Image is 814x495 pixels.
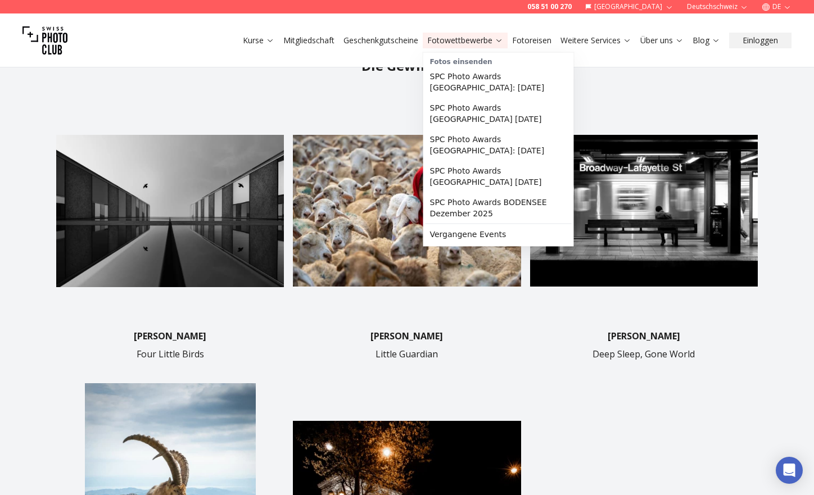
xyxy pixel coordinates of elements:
[512,35,551,46] a: Fotoreisen
[640,35,684,46] a: Über uns
[426,224,572,244] a: Vergangene Events
[556,33,636,48] button: Weitere Services
[608,329,680,343] p: [PERSON_NAME]
[560,35,631,46] a: Weitere Services
[423,33,508,48] button: Fotowettbewerbe
[508,33,556,48] button: Fotoreisen
[293,97,521,325] img: image
[134,329,206,343] p: [PERSON_NAME]
[426,161,572,192] a: SPC Photo Awards [GEOGRAPHIC_DATA] [DATE]
[693,35,720,46] a: Blog
[243,35,274,46] a: Kurse
[283,35,334,46] a: Mitgliedschaft
[376,347,438,361] p: Little Guardian
[729,33,792,48] button: Einloggen
[22,18,67,63] img: Swiss photo club
[776,457,803,484] div: Open Intercom Messenger
[426,66,572,98] a: SPC Photo Awards [GEOGRAPHIC_DATA]: [DATE]
[426,192,572,224] a: SPC Photo Awards BODENSEE Dezember 2025
[527,2,572,11] a: 058 51 00 270
[636,33,688,48] button: Über uns
[530,97,758,325] img: image
[426,129,572,161] a: SPC Photo Awards [GEOGRAPHIC_DATA]: [DATE]
[339,33,423,48] button: Geschenkgutscheine
[688,33,725,48] button: Blog
[426,98,572,129] a: SPC Photo Awards [GEOGRAPHIC_DATA] [DATE]
[56,97,284,325] img: image
[370,329,443,343] p: [PERSON_NAME]
[343,35,418,46] a: Geschenkgutscheine
[137,347,204,361] p: Four Little Birds
[238,33,279,48] button: Kurse
[279,33,339,48] button: Mitgliedschaft
[593,347,695,361] p: Deep Sleep, Gone World
[427,35,503,46] a: Fotowettbewerbe
[426,55,572,66] div: Fotos einsenden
